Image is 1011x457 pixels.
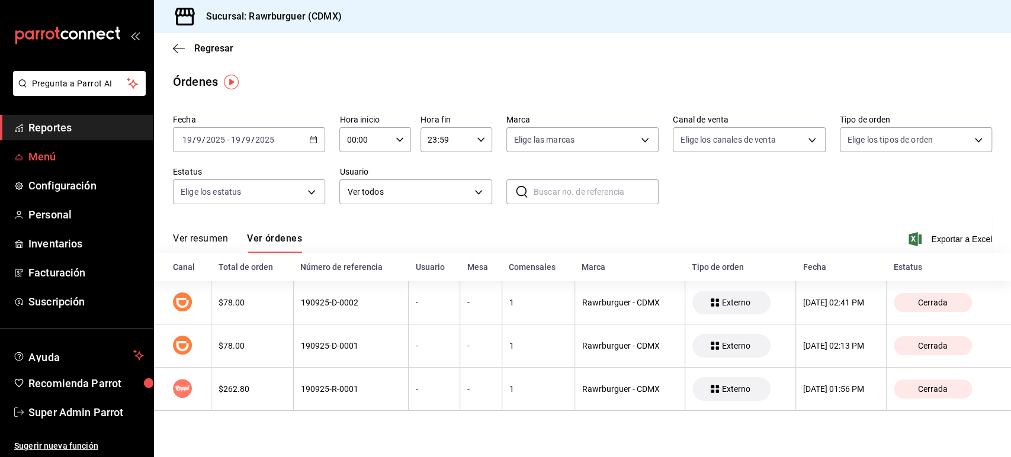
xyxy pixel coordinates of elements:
[582,341,678,350] div: Rawrburguer - CDMX
[28,404,144,420] span: Super Admin Parrot
[173,233,302,253] div: navigation tabs
[347,186,470,198] span: Ver todos
[717,341,755,350] span: Externo
[416,262,453,272] div: Usuario
[509,262,567,272] div: Comensales
[219,384,285,394] div: $262.80
[194,43,233,54] span: Regresar
[181,186,241,198] span: Elige los estatus
[582,298,678,307] div: Rawrburguer - CDMX
[255,135,275,144] input: ----
[219,262,286,272] div: Total de orden
[509,384,567,394] div: 1
[28,348,129,362] span: Ayuda
[913,384,952,394] span: Cerrada
[196,135,202,144] input: --
[173,43,233,54] button: Regresar
[197,9,342,24] h3: Sucursal: Rawrburguer (CDMX)
[173,168,325,176] label: Estatus
[913,298,952,307] span: Cerrada
[13,71,146,96] button: Pregunta a Parrot AI
[28,294,144,310] span: Suscripción
[421,115,492,124] label: Hora fin
[509,341,567,350] div: 1
[582,262,678,272] div: Marca
[803,262,880,272] div: Fecha
[416,298,452,307] div: -
[582,384,678,394] div: Rawrburguer - CDMX
[251,135,255,144] span: /
[241,135,245,144] span: /
[28,120,144,136] span: Reportes
[173,115,325,124] label: Fecha
[534,180,659,204] input: Buscar no. de referencia
[803,341,879,350] div: [DATE] 02:13 PM
[301,384,402,394] div: 190925-R-0001
[673,115,825,124] label: Canal de venta
[202,135,206,144] span: /
[224,75,239,89] img: Tooltip marker
[130,31,140,40] button: open_drawer_menu
[173,233,228,253] button: Ver resumen
[219,298,285,307] div: $78.00
[681,134,775,146] span: Elige los canales de venta
[692,262,788,272] div: Tipo de orden
[717,384,755,394] span: Externo
[227,135,229,144] span: -
[467,262,495,272] div: Mesa
[467,341,494,350] div: -
[28,236,144,252] span: Inventarios
[247,233,302,253] button: Ver órdenes
[8,86,146,98] a: Pregunta a Parrot AI
[506,115,659,124] label: Marca
[848,134,933,146] span: Elige los tipos de orden
[339,115,411,124] label: Hora inicio
[913,341,952,350] span: Cerrada
[514,134,574,146] span: Elige las marcas
[300,262,402,272] div: Número de referencia
[28,178,144,194] span: Configuración
[840,115,992,124] label: Tipo de orden
[32,78,127,90] span: Pregunta a Parrot AI
[803,384,879,394] div: [DATE] 01:56 PM
[911,232,992,246] button: Exportar a Excel
[467,384,494,394] div: -
[339,168,492,176] label: Usuario
[509,298,567,307] div: 1
[173,262,204,272] div: Canal
[28,207,144,223] span: Personal
[717,298,755,307] span: Externo
[301,341,402,350] div: 190925-D-0001
[245,135,251,144] input: --
[416,384,452,394] div: -
[301,298,402,307] div: 190925-D-0002
[182,135,192,144] input: --
[28,375,144,391] span: Recomienda Parrot
[14,440,144,452] span: Sugerir nueva función
[467,298,494,307] div: -
[230,135,241,144] input: --
[28,149,144,165] span: Menú
[173,73,218,91] div: Órdenes
[192,135,196,144] span: /
[219,341,285,350] div: $78.00
[803,298,879,307] div: [DATE] 02:41 PM
[206,135,226,144] input: ----
[416,341,452,350] div: -
[28,265,144,281] span: Facturación
[893,262,992,272] div: Estatus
